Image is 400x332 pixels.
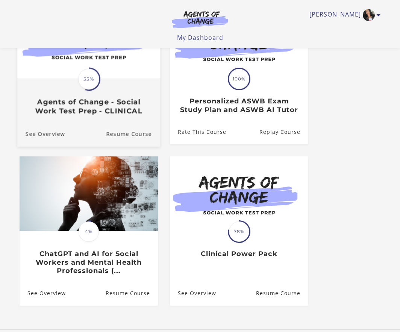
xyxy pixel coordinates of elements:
[170,120,226,144] a: Personalized ASWB Exam Study Plan and ASWB AI Tutor: Rate This Course
[106,281,158,305] a: ChatGPT and AI for Social Workers and Mental Health Professionals (...: Resume Course
[164,11,236,28] img: Agents of Change Logo
[17,121,65,147] a: Agents of Change - Social Work Test Prep - CLINICAL: See Overview
[106,121,160,147] a: Agents of Change - Social Work Test Prep - CLINICAL: Resume Course
[229,69,249,89] span: 100%
[177,33,223,42] a: My Dashboard
[170,281,216,305] a: Clinical Power Pack: See Overview
[259,120,308,144] a: Personalized ASWB Exam Study Plan and ASWB AI Tutor: Resume Course
[229,221,249,242] span: 78%
[27,250,150,275] h3: ChatGPT and AI for Social Workers and Mental Health Professionals (...
[178,97,300,114] h3: Personalized ASWB Exam Study Plan and ASWB AI Tutor
[309,9,377,21] a: Toggle menu
[178,250,300,258] h3: Clinical Power Pack
[256,281,308,305] a: Clinical Power Pack: Resume Course
[78,68,99,89] span: 55%
[79,221,99,242] span: 4%
[26,98,152,115] h3: Agents of Change - Social Work Test Prep - CLINICAL
[20,281,66,305] a: ChatGPT and AI for Social Workers and Mental Health Professionals (...: See Overview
